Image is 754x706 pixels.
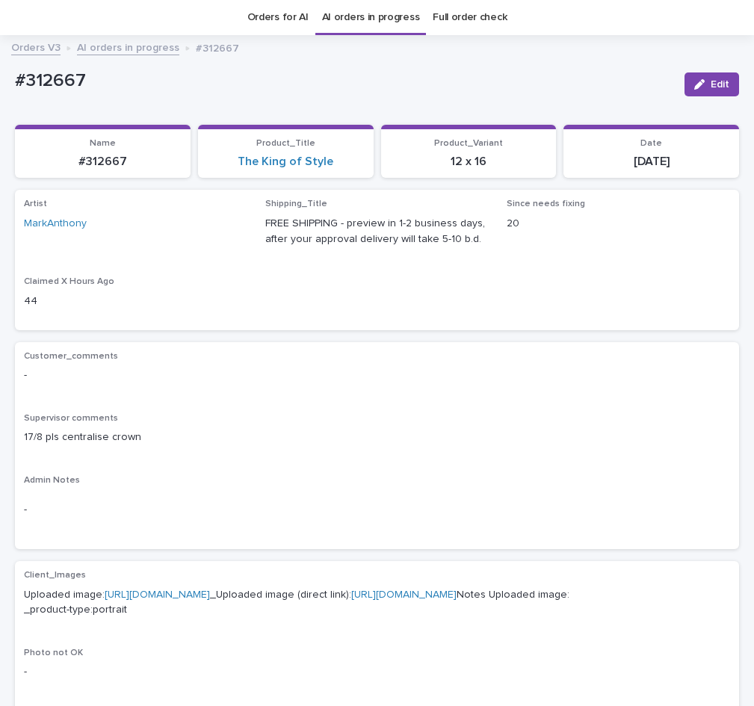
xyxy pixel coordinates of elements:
[24,430,730,445] p: 17/8 pls centralise crown
[24,648,83,657] span: Photo not OK
[507,199,585,208] span: Since needs fixing
[90,139,116,148] span: Name
[24,155,182,169] p: #312667
[24,352,118,361] span: Customer_comments
[238,155,333,169] a: The King of Style
[24,587,730,619] p: Uploaded image: _Uploaded image (direct link): Notes Uploaded image: _product-type:portrait
[507,216,730,232] p: 20
[77,38,179,55] a: AI orders in progress
[24,216,87,232] a: MarkAnthony
[24,414,118,423] span: Supervisor comments
[24,368,730,383] p: -
[196,39,239,55] p: #312667
[24,502,730,518] p: -
[434,139,503,148] span: Product_Variant
[265,216,489,247] p: FREE SHIPPING - preview in 1-2 business days, after your approval delivery will take 5-10 b.d.
[24,476,80,485] span: Admin Notes
[11,38,61,55] a: Orders V3
[105,589,210,600] a: [URL][DOMAIN_NAME]
[351,589,457,600] a: [URL][DOMAIN_NAME]
[640,139,662,148] span: Date
[685,72,739,96] button: Edit
[15,70,673,92] p: #312667
[24,571,86,580] span: Client_Images
[256,139,315,148] span: Product_Title
[390,155,548,169] p: 12 x 16
[24,277,114,286] span: Claimed X Hours Ago
[572,155,730,169] p: [DATE]
[24,294,247,309] p: 44
[24,664,730,680] p: -
[24,199,47,208] span: Artist
[711,79,729,90] span: Edit
[265,199,327,208] span: Shipping_Title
